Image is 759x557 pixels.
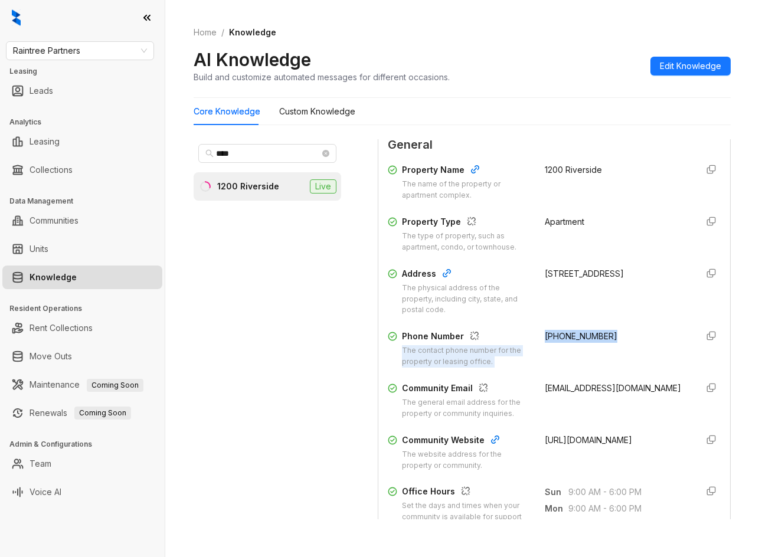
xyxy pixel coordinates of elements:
[650,57,731,76] button: Edit Knowledge
[9,303,165,314] h3: Resident Operations
[545,331,617,341] span: [PHONE_NUMBER]
[2,158,162,182] li: Collections
[322,150,329,157] span: close-circle
[13,42,147,60] span: Raintree Partners
[2,480,162,504] li: Voice AI
[402,179,531,201] div: The name of the property or apartment complex.
[217,180,279,193] div: 1200 Riverside
[9,196,165,207] h3: Data Management
[545,217,584,227] span: Apartment
[545,486,568,499] span: Sun
[30,316,93,340] a: Rent Collections
[310,179,336,194] span: Live
[194,105,260,118] div: Core Knowledge
[30,266,77,289] a: Knowledge
[402,231,531,253] div: The type of property, such as apartment, condo, or townhouse.
[87,379,143,392] span: Coming Soon
[545,502,568,515] span: Mon
[2,452,162,476] li: Team
[402,500,531,523] div: Set the days and times when your community is available for support
[545,435,632,445] span: [URL][DOMAIN_NAME]
[221,26,224,39] li: /
[229,27,276,37] span: Knowledge
[2,316,162,340] li: Rent Collections
[568,519,688,532] span: 9:00 AM - 6:00 PM
[30,480,61,504] a: Voice AI
[30,130,60,153] a: Leasing
[402,267,531,283] div: Address
[402,215,531,231] div: Property Type
[545,519,568,532] span: Tue
[545,165,602,175] span: 1200 Riverside
[568,502,688,515] span: 9:00 AM - 6:00 PM
[545,383,681,393] span: [EMAIL_ADDRESS][DOMAIN_NAME]
[30,401,131,425] a: RenewalsComing Soon
[9,439,165,450] h3: Admin & Configurations
[402,397,531,420] div: The general email address for the property or community inquiries.
[568,486,688,499] span: 9:00 AM - 6:00 PM
[2,266,162,289] li: Knowledge
[30,158,73,182] a: Collections
[9,117,165,127] h3: Analytics
[279,105,355,118] div: Custom Knowledge
[30,209,78,232] a: Communities
[402,485,531,500] div: Office Hours
[191,26,219,39] a: Home
[388,136,721,154] span: General
[30,79,53,103] a: Leads
[30,345,72,368] a: Move Outs
[9,66,165,77] h3: Leasing
[2,345,162,368] li: Move Outs
[402,382,531,397] div: Community Email
[402,345,531,368] div: The contact phone number for the property or leasing office.
[402,283,531,316] div: The physical address of the property, including city, state, and postal code.
[30,452,51,476] a: Team
[2,401,162,425] li: Renewals
[2,209,162,232] li: Communities
[194,71,450,83] div: Build and customize automated messages for different occasions.
[74,407,131,420] span: Coming Soon
[2,130,162,153] li: Leasing
[402,434,531,449] div: Community Website
[660,60,721,73] span: Edit Knowledge
[2,79,162,103] li: Leads
[402,330,531,345] div: Phone Number
[2,237,162,261] li: Units
[194,48,311,71] h2: AI Knowledge
[402,449,531,471] div: The website address for the property or community.
[30,237,48,261] a: Units
[2,373,162,397] li: Maintenance
[402,163,531,179] div: Property Name
[12,9,21,26] img: logo
[205,149,214,158] span: search
[545,267,688,280] div: [STREET_ADDRESS]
